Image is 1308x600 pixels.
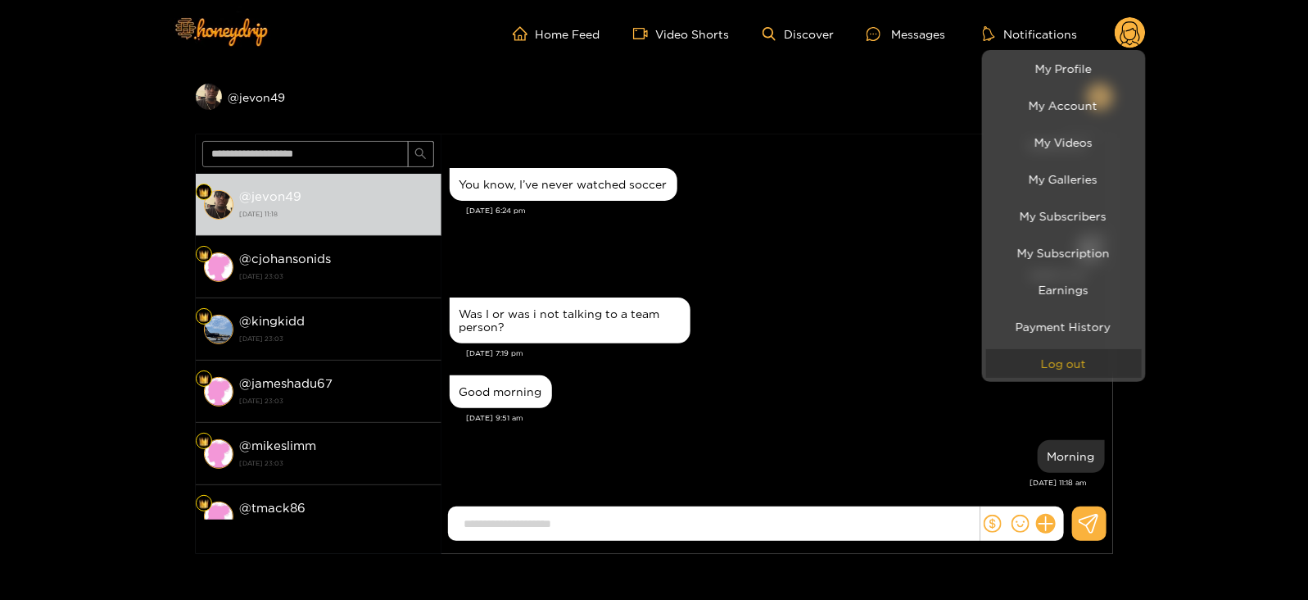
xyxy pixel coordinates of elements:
a: My Profile [986,54,1142,83]
a: Earnings [986,275,1142,304]
a: My Galleries [986,165,1142,193]
button: Log out [986,349,1142,378]
a: My Account [986,91,1142,120]
a: My Subscribers [986,202,1142,230]
a: My Subscription [986,239,1142,267]
a: My Videos [986,128,1142,157]
a: Payment History [986,312,1142,341]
